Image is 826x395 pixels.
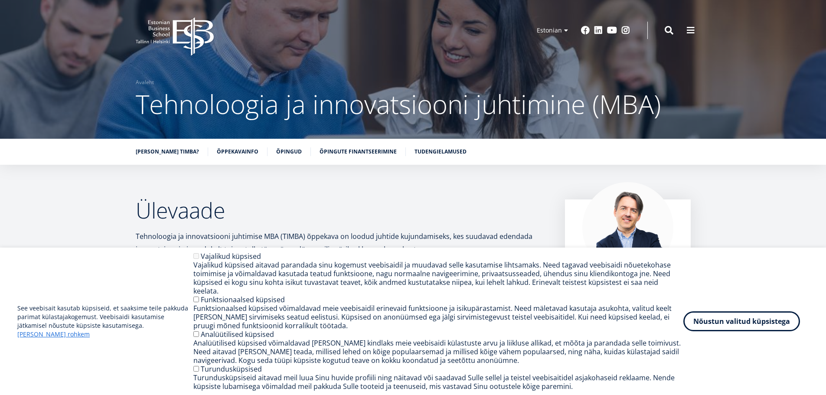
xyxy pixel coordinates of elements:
[193,339,683,365] div: Analüütilised küpsised võimaldavad [PERSON_NAME] kindlaks meie veebisaidi külastuste arvu ja liik...
[201,330,274,339] label: Analüütilised küpsised
[683,311,800,331] button: Nõustun valitud küpsistega
[136,199,548,221] h2: Ülevaade
[621,26,630,35] a: Instagram
[17,330,90,339] a: [PERSON_NAME] rohkem
[136,78,154,87] a: Avaleht
[276,147,302,156] a: Õpingud
[607,26,617,35] a: Youtube
[136,147,199,156] a: [PERSON_NAME] TIMBA?
[193,261,683,295] div: Vajalikud küpsised aitavad parandada sinu kogemust veebisaidil ja muudavad selle kasutamise lihts...
[415,147,467,156] a: Tudengielamused
[201,364,262,374] label: Turundusküpsised
[320,147,397,156] a: Õpingute finantseerimine
[217,147,258,156] a: Õppekavainfo
[17,304,193,339] p: See veebisait kasutab küpsiseid, et saaksime teile pakkuda parimat külastajakogemust. Veebisaidi ...
[193,304,683,330] div: Funktsionaalsed küpsised võimaldavad meie veebisaidil erinevaid funktsioone ja isikupärastamist. ...
[201,251,261,261] label: Vajalikud küpsised
[193,373,683,391] div: Turundusküpsiseid aitavad meil luua Sinu huvide profiili ning näitavad või saadavad Sulle sellel ...
[136,86,661,122] span: Tehnoloogia ja innovatsiooni juhtimine (MBA)
[201,295,285,304] label: Funktsionaalsed küpsised
[581,26,590,35] a: Facebook
[594,26,603,35] a: Linkedin
[136,230,548,295] p: Tehnoloogia ja innovatsiooni juhtimise MBA (TIMBA) õppekava on loodud juhtide kujundamiseks, kes ...
[582,182,673,273] img: Marko Rillo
